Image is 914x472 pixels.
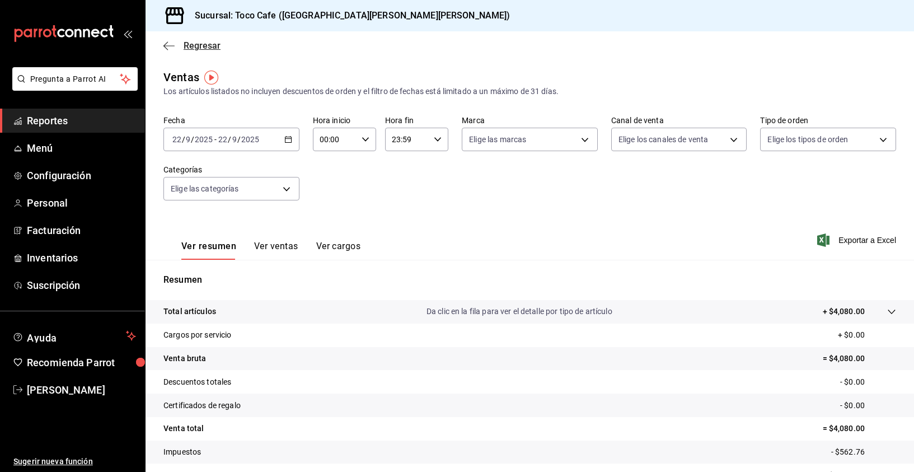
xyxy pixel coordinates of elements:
[313,116,376,124] label: Hora inicio
[27,250,136,265] span: Inventarios
[27,278,136,293] span: Suscripción
[254,241,298,260] button: Ver ventas
[163,329,232,341] p: Cargos por servicio
[27,195,136,211] span: Personal
[232,135,237,144] input: --
[27,141,136,156] span: Menú
[27,355,136,370] span: Recomienda Parrot
[163,86,896,97] div: Los artículos listados no incluyen descuentos de orden y el filtro de fechas está limitado a un m...
[840,400,896,412] p: - $0.00
[163,423,204,434] p: Venta total
[30,73,120,85] span: Pregunta a Parrot AI
[819,233,896,247] button: Exportar a Excel
[618,134,708,145] span: Elige los canales de venta
[172,135,182,144] input: --
[316,241,361,260] button: Ver cargos
[191,135,194,144] span: /
[185,135,191,144] input: --
[385,116,448,124] label: Hora fin
[163,400,241,412] p: Certificados de regalo
[760,116,896,124] label: Tipo de orden
[840,376,896,388] p: - $0.00
[8,81,138,93] a: Pregunta a Parrot AI
[462,116,598,124] label: Marca
[27,382,136,398] span: [PERSON_NAME]
[214,135,217,144] span: -
[823,306,865,317] p: + $4,080.00
[163,306,216,317] p: Total artículos
[163,446,201,458] p: Impuestos
[611,116,747,124] label: Canal de venta
[123,29,132,38] button: open_drawer_menu
[241,135,260,144] input: ----
[182,135,185,144] span: /
[767,134,848,145] span: Elige los tipos de orden
[823,353,896,364] p: = $4,080.00
[27,168,136,183] span: Configuración
[181,241,360,260] div: navigation tabs
[12,67,138,91] button: Pregunta a Parrot AI
[218,135,228,144] input: --
[171,183,239,194] span: Elige las categorías
[228,135,231,144] span: /
[237,135,241,144] span: /
[27,223,136,238] span: Facturación
[163,376,231,388] p: Descuentos totales
[13,456,136,468] span: Sugerir nueva función
[163,40,221,51] button: Regresar
[27,113,136,128] span: Reportes
[831,446,896,458] p: - $562.76
[194,135,213,144] input: ----
[469,134,526,145] span: Elige las marcas
[163,166,299,174] label: Categorías
[426,306,612,317] p: Da clic en la fila para ver el detalle por tipo de artículo
[163,116,299,124] label: Fecha
[838,329,896,341] p: + $0.00
[823,423,896,434] p: = $4,080.00
[204,71,218,85] img: Tooltip marker
[163,69,199,86] div: Ventas
[163,353,206,364] p: Venta bruta
[27,329,121,343] span: Ayuda
[181,241,236,260] button: Ver resumen
[186,9,510,22] h3: Sucursal: Toco Cafe ([GEOGRAPHIC_DATA][PERSON_NAME][PERSON_NAME])
[184,40,221,51] span: Regresar
[163,273,896,287] p: Resumen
